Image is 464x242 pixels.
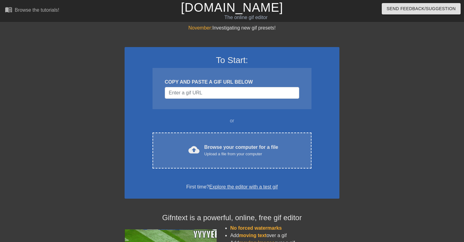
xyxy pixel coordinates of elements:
[209,184,278,189] a: Explore the editor with a test gif
[204,151,278,157] div: Upload a file from your computer
[165,87,299,99] input: Username
[230,225,282,231] span: No forced watermarks
[204,144,278,157] div: Browse your computer for a file
[239,233,267,238] span: moving text
[188,25,212,30] span: November:
[382,3,461,14] button: Send Feedback/Suggestion
[125,24,339,32] div: Investigating new gif presets!
[181,1,283,14] a: [DOMAIN_NAME]
[387,5,456,13] span: Send Feedback/Suggestion
[15,7,59,13] div: Browse the tutorials!
[230,232,339,239] li: Add over a gif
[5,6,59,15] a: Browse the tutorials!
[5,6,12,13] span: menu_book
[188,144,199,155] span: cloud_upload
[125,213,339,222] h4: Gifntext is a powerful, online, free gif editor
[141,117,323,125] div: or
[165,78,299,86] div: COPY AND PASTE A GIF URL BELOW
[133,183,331,191] div: First time?
[158,14,334,21] div: The online gif editor
[133,55,331,65] h3: To Start:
